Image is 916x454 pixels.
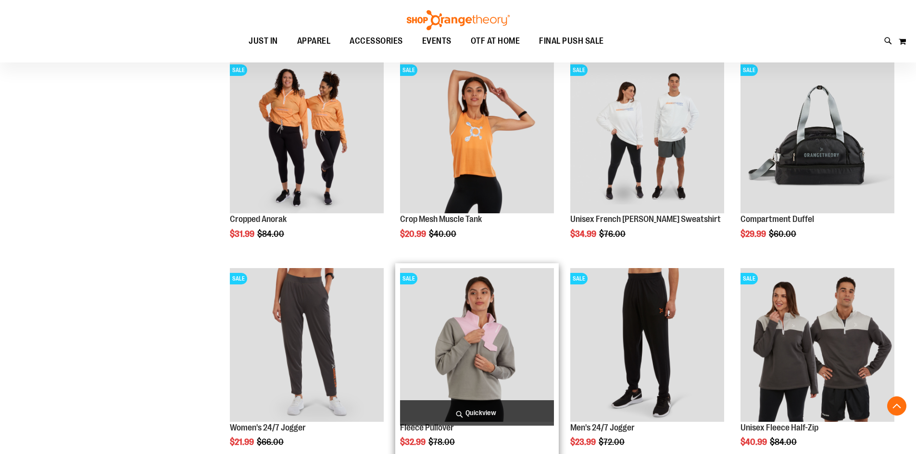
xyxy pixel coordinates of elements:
[230,423,306,432] a: Women's 24/7 Jogger
[570,268,724,422] img: Product image for 24/7 Jogger
[570,268,724,423] a: Product image for 24/7 JoggerSALE
[400,423,454,432] a: Fleece Pullover
[570,229,598,239] span: $34.99
[740,229,767,239] span: $29.99
[599,229,627,239] span: $76.00
[769,229,798,239] span: $60.00
[340,30,413,52] a: ACCESSORIES
[400,268,554,422] img: Product image for Fleece Pullover
[400,214,482,224] a: Crop Mesh Muscle Tank
[740,64,758,76] span: SALE
[565,55,729,263] div: product
[740,214,814,224] a: Compartment Duffel
[230,60,384,213] img: Cropped Anorak primary image
[230,268,384,422] img: Product image for 24/7 Jogger
[288,30,340,52] a: APPAREL
[740,273,758,284] span: SALE
[429,229,458,239] span: $40.00
[740,60,894,213] img: Compartment Duffel front
[770,437,798,447] span: $84.00
[887,396,906,416] button: Back To Top
[400,60,554,215] a: Crop Mesh Muscle Tank primary imageSALE
[413,30,461,52] a: EVENTS
[570,423,635,432] a: Men's 24/7 Jogger
[539,30,604,52] span: FINAL PUSH SALE
[257,437,285,447] span: $66.00
[570,60,724,213] img: Unisex French Terry Crewneck Sweatshirt primary image
[570,273,588,284] span: SALE
[400,60,554,213] img: Crop Mesh Muscle Tank primary image
[297,30,331,52] span: APPAREL
[230,268,384,423] a: Product image for 24/7 JoggerSALE
[350,30,403,52] span: ACCESSORIES
[740,423,818,432] a: Unisex Fleece Half-Zip
[422,30,452,52] span: EVENTS
[230,437,255,447] span: $21.99
[599,437,626,447] span: $72.00
[736,55,899,263] div: product
[230,214,287,224] a: Cropped Anorak
[471,30,520,52] span: OTF AT HOME
[570,437,597,447] span: $23.99
[570,60,724,215] a: Unisex French Terry Crewneck Sweatshirt primary imageSALE
[740,268,894,422] img: Product image for Unisex Fleece Half Zip
[225,55,389,263] div: product
[400,273,417,284] span: SALE
[239,30,288,52] a: JUST IN
[400,64,417,76] span: SALE
[230,60,384,215] a: Cropped Anorak primary imageSALE
[570,64,588,76] span: SALE
[428,437,456,447] span: $78.00
[395,55,559,263] div: product
[400,268,554,423] a: Product image for Fleece PulloverSALE
[400,400,554,426] a: Quickview
[400,437,427,447] span: $32.99
[257,229,286,239] span: $84.00
[461,30,530,52] a: OTF AT HOME
[249,30,278,52] span: JUST IN
[230,229,256,239] span: $31.99
[570,214,721,224] a: Unisex French [PERSON_NAME] Sweatshirt
[405,10,511,30] img: Shop Orangetheory
[230,64,247,76] span: SALE
[230,273,247,284] span: SALE
[740,437,768,447] span: $40.99
[740,60,894,215] a: Compartment Duffel front SALE
[529,30,614,52] a: FINAL PUSH SALE
[740,268,894,423] a: Product image for Unisex Fleece Half ZipSALE
[400,229,427,239] span: $20.99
